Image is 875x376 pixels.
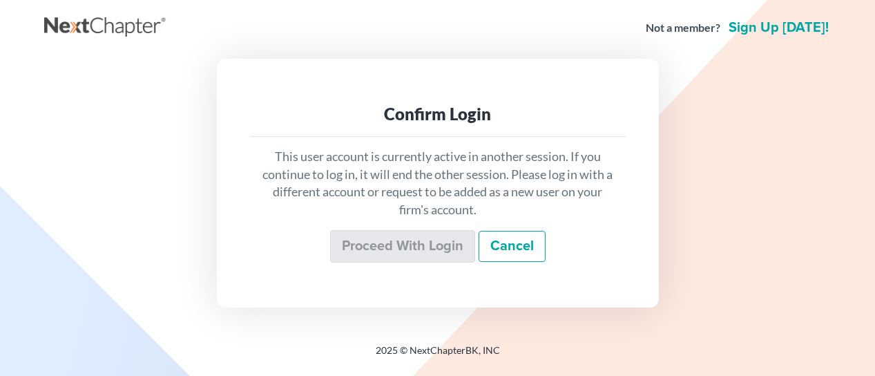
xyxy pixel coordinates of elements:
[261,103,615,125] div: Confirm Login
[646,20,720,36] strong: Not a member?
[44,344,831,368] div: 2025 © NextChapterBK, INC
[330,230,475,263] input: Proceed with login
[479,231,546,263] a: Cancel
[261,148,615,219] p: This user account is currently active in another session. If you continue to log in, it will end ...
[726,21,831,35] a: Sign up [DATE]!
